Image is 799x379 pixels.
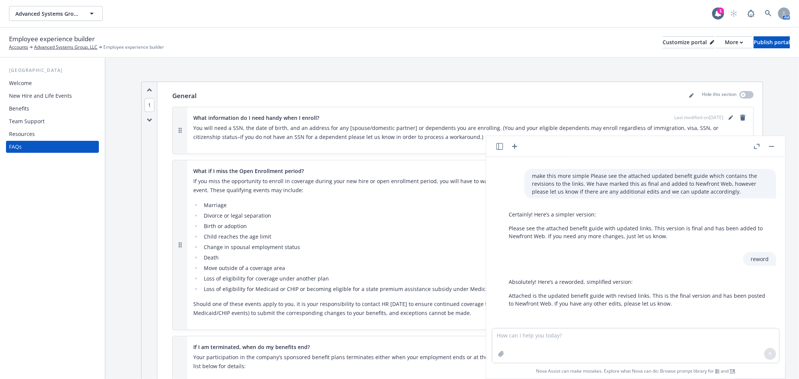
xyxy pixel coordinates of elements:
[202,211,747,220] li: Divorce or legal separation
[725,37,743,48] div: More
[761,6,776,21] a: Search
[674,114,723,121] span: Last modified on [DATE]
[6,77,99,89] a: Welcome
[716,36,752,48] button: More
[715,368,720,374] a: BI
[193,124,747,142] p: You will need a SSN, the date of birth, and an address for any [spouse/domestic partner] or depen...
[145,98,154,112] span: 1
[687,91,696,100] a: editPencil
[193,114,319,122] span: What information do I need handy when I enroll?
[717,7,724,14] div: 1
[9,90,72,102] div: New Hire and Life Events
[9,141,22,153] div: FAQs
[9,44,28,51] a: Accounts
[9,103,29,115] div: Benefits
[536,363,735,379] span: Nova Assist can make mistakes. Explore what Nova can do: Browse prompt library for and
[193,167,304,175] span: What if I miss the Open Enrollment period?
[9,6,103,21] button: Advanced Systems Group, LLC
[509,224,769,240] p: Please see the attached benefit guide with updated links. This version is final and has been adde...
[15,10,80,18] span: Advanced Systems Group, LLC
[6,90,99,102] a: New Hire and Life Events
[172,91,197,101] p: General
[193,353,747,371] p: Your participation in the company’s sponsored benefit plans terminates either when your employmen...
[193,177,747,195] p: If you miss the opportunity to enroll in coverage during your new hire or open enrollment period,...
[6,67,99,74] div: [GEOGRAPHIC_DATA]
[754,37,790,48] div: Publish portal
[754,36,790,48] button: Publish portal
[751,255,769,263] p: reword
[9,115,45,127] div: Team Support
[663,37,714,48] div: Customize portal
[726,6,741,21] a: Start snowing
[202,243,747,252] li: Change in spousal employment status
[202,285,747,294] li: Loss of eligibility for Medicaid or CHIP or becoming eligible for a state premium assistance subs...
[9,34,95,44] span: Employee experience builder
[6,141,99,153] a: FAQs
[532,172,769,195] p: make this more simple Please see the attached updated benefit guide which contains the revisions ...
[9,77,32,89] div: Welcome
[202,222,747,231] li: Birth or adoption
[509,292,769,307] p: Attached is the updated benefit guide with revised links. This is the final version and has been ...
[744,6,759,21] a: Report a Bug
[663,36,714,48] button: Customize portal
[6,103,99,115] a: Benefits
[202,264,747,273] li: Move outside of a coverage area
[6,115,99,127] a: Team Support
[702,91,736,101] p: Hide this section
[202,274,747,283] li: Loss of eligibility for coverage under another plan
[738,113,747,122] a: remove
[145,101,154,109] button: 1
[202,201,747,210] li: Marriage
[6,128,99,140] a: Resources
[726,113,735,122] a: editPencil
[730,368,735,374] a: TR
[193,300,747,318] p: Should one of these events apply to you, it is your responsibility to contact HR [DATE] to ensure...
[193,343,310,351] span: If I am terminated, when do my benefits end?
[202,253,747,262] li: Death
[509,210,769,218] p: Certainly! Here’s a simpler version:
[103,44,164,51] span: Employee experience builder
[34,44,97,51] a: Advanced Systems Group, LLC
[202,232,747,241] li: Child reaches the age limit
[509,278,769,286] p: Absolutely! Here’s a reworded, simplified version:
[9,128,35,140] div: Resources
